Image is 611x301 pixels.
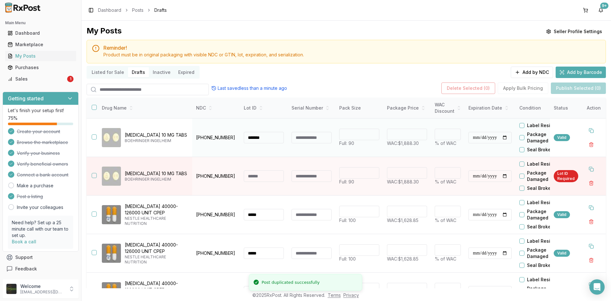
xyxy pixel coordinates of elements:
label: Label Residue [527,276,559,283]
span: Full: 100 [339,218,356,223]
div: Last saved less than a minute ago [211,85,287,91]
span: WAC: $1,628.85 [387,256,418,262]
div: Valid [554,250,570,257]
p: [MEDICAL_DATA] 40000-126000 UNIT CPEP [125,242,187,254]
div: My Posts [87,26,122,37]
a: Make a purchase [17,183,53,189]
button: Purchases [3,62,79,73]
button: Add by NDC [511,67,553,78]
div: Drug Name [102,105,187,111]
button: Listed for Sale [88,67,128,77]
button: Drafts [128,67,149,77]
a: Privacy [343,292,359,298]
span: % of WAC [435,140,456,146]
div: Lot ID [244,105,284,111]
div: Open Intercom Messenger [589,279,605,295]
p: [MEDICAL_DATA] 40000-126000 UNIT CPEP [125,280,187,293]
div: Valid [554,134,570,141]
p: [PHONE_NUMBER] [196,250,236,256]
a: Dashboard [98,7,121,13]
div: Package Price [387,105,427,111]
a: Marketplace [5,39,76,50]
label: Seal Broken [527,185,554,191]
p: BOEHRINGER INGELHEIM [125,138,187,143]
p: Need help? Set up a 25 minute call with our team to set up. [12,219,69,239]
button: Delete [586,254,597,266]
label: Seal Broken [527,147,554,153]
label: Label Residue [527,122,559,129]
button: Expired [174,67,198,77]
button: Dashboard [3,28,79,38]
span: Connect a bank account [17,172,68,178]
div: WAC Discount [435,102,461,114]
span: Drafts [154,7,167,13]
span: WAC: $1,628.85 [387,218,418,223]
button: Add by Barcode [556,67,606,78]
label: Label Residue [527,199,559,206]
label: Seal Broken [527,262,554,269]
button: 9+ [596,5,606,15]
span: Feedback [15,266,37,272]
span: 75 % [8,115,18,121]
button: Duplicate [586,163,597,175]
h2: Main Menu [5,20,76,25]
span: WAC: $1,888.30 [387,179,419,184]
div: Marketplace [8,41,74,48]
img: Zenpep 40000-126000 UNIT CPEP [102,244,121,263]
div: Valid [554,211,570,218]
div: Product must be in original packaging with visible NDC or GTIN, lot, expiration, and serialization. [103,52,600,58]
div: Dashboard [8,30,74,36]
button: Duplicate [586,240,597,252]
button: Inactive [149,67,174,77]
h3: Getting started [8,95,44,102]
button: Duplicate [586,202,597,213]
button: Marketplace [3,39,79,50]
label: Package Damaged [527,208,563,221]
a: Sales1 [5,73,76,85]
span: WAC: $1,888.30 [387,140,419,146]
button: Duplicate [586,279,597,290]
span: % of WAC [435,218,456,223]
th: Action [582,98,606,118]
p: [PHONE_NUMBER] [196,134,236,141]
img: RxPost Logo [3,3,43,13]
label: Package Damaged [527,131,563,144]
p: [MEDICAL_DATA] 40000-126000 UNIT CPEP [125,203,187,216]
p: NESTLE HEALTHCARE NUTRITION [125,254,187,265]
div: Purchases [8,64,74,71]
span: Full: 90 [339,179,354,184]
a: Terms [328,292,341,298]
button: Duplicate [586,125,597,136]
p: [EMAIL_ADDRESS][DOMAIN_NAME] [20,290,65,295]
label: Package Damaged [527,285,563,298]
span: % of WAC [435,179,456,184]
button: Support [3,252,79,263]
a: My Posts [5,50,76,62]
span: Create your account [17,128,60,135]
span: Browse the marketplace [17,139,68,146]
span: % of WAC [435,256,456,262]
button: Delete [586,216,597,227]
span: Verify beneficial owners [17,161,68,167]
p: [PHONE_NUMBER] [196,211,236,218]
label: Package Damaged [527,170,563,183]
button: Sales1 [3,74,79,84]
p: Let's finish your setup first! [8,107,73,114]
div: 9+ [600,3,608,9]
label: Seal Broken [527,224,554,230]
span: Full: 100 [339,256,356,262]
img: User avatar [6,284,17,294]
div: Post duplicated successfully [262,279,320,286]
div: Expiration Date [468,105,512,111]
p: BOEHRINGER INGELHEIM [125,177,187,182]
a: Posts [132,7,144,13]
button: Delete [586,177,597,189]
img: Jardiance 10 MG TABS [102,167,121,186]
img: Jardiance 10 MG TABS [102,128,121,147]
a: Dashboard [5,27,76,39]
p: Welcome [20,283,65,290]
nav: breadcrumb [98,7,167,13]
span: Post a listing [17,193,43,200]
th: Status [550,98,582,118]
div: My Posts [8,53,74,59]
